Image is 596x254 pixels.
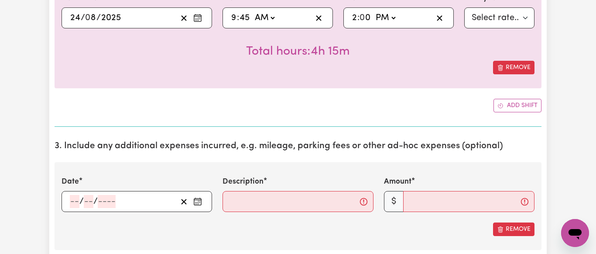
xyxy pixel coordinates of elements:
[223,176,264,188] label: Description
[191,195,205,208] button: Enter the date of expense
[493,99,541,112] button: Add another shift
[177,195,191,208] button: Clear date
[352,11,357,24] input: --
[360,11,372,24] input: --
[84,195,93,208] input: --
[246,45,350,58] span: Total hours worked: 4 hours 15 minutes
[98,195,116,208] input: ----
[493,61,534,74] button: Remove this shift
[96,13,101,23] span: /
[357,13,360,23] span: :
[191,11,205,24] button: Enter the date of care work
[70,11,81,24] input: --
[493,223,534,236] button: Remove this expense
[239,11,250,24] input: --
[81,13,85,23] span: /
[360,14,365,22] span: 0
[561,219,589,247] iframe: Button to launch messaging window, conversation in progress
[384,191,404,212] span: $
[79,197,84,206] span: /
[93,197,98,206] span: /
[86,11,96,24] input: --
[55,141,541,152] h2: 3. Include any additional expenses incurred, e.g. mileage, parking fees or other ad-hoc expenses ...
[237,13,239,23] span: :
[85,14,90,22] span: 0
[384,176,411,188] label: Amount
[231,11,237,24] input: --
[70,195,79,208] input: --
[177,11,191,24] button: Clear date
[62,176,79,188] label: Date
[101,11,121,24] input: ----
